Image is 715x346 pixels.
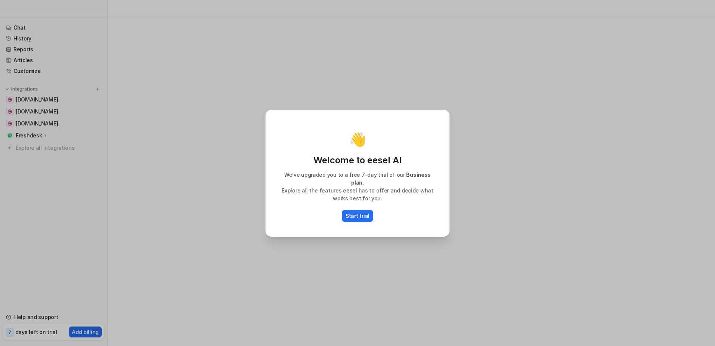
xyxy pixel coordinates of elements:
p: Welcome to eesel AI [274,154,441,166]
button: Start trial [342,210,373,222]
p: Start trial [346,212,369,220]
p: We’ve upgraded you to a free 7-day trial of our [274,171,441,186]
p: 👋 [349,132,366,147]
p: Explore all the features eesel has to offer and decide what works best for you. [274,186,441,202]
